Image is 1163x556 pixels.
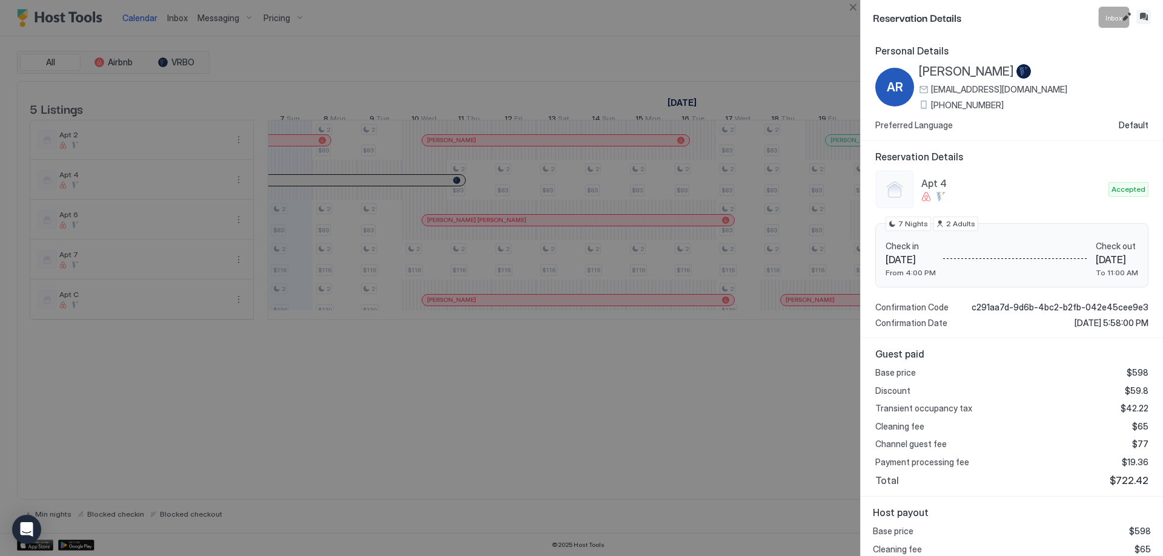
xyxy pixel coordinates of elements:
span: 7 Nights [898,218,928,229]
span: Payment processing fee [875,457,969,468]
span: $722.42 [1110,474,1148,486]
span: $59.8 [1125,385,1148,396]
span: [PHONE_NUMBER] [931,100,1004,111]
span: Cleaning fee [873,544,922,555]
span: From 4:00 PM [886,268,936,277]
span: $19.36 [1122,457,1148,468]
span: To 11:00 AM [1096,268,1138,277]
span: Cleaning fee [875,421,924,432]
span: Base price [873,526,913,537]
span: Check in [886,241,936,252]
span: Apt 4 [921,177,1104,189]
span: $65 [1135,544,1151,555]
span: Channel guest fee [875,439,947,450]
button: Inbox [1136,10,1151,24]
span: [DATE] 5:58:00 PM [1075,318,1148,329]
div: Open Intercom Messenger [12,515,41,544]
span: Check out [1096,241,1138,252]
span: Total [875,474,899,486]
span: Guest paid [875,348,1148,360]
span: Base price [875,367,916,378]
span: $598 [1127,367,1148,378]
span: Preferred Language [875,120,953,131]
span: Confirmation Code [875,302,949,313]
span: Confirmation Date [875,318,947,329]
span: Personal Details [875,45,1148,57]
span: $77 [1132,439,1148,450]
span: AR [887,78,903,96]
span: Discount [875,385,910,396]
span: $598 [1129,526,1151,537]
span: $42.22 [1121,403,1148,414]
span: [PERSON_NAME] [919,64,1014,79]
span: c291aa7d-9d6b-4bc2-b2fb-042e45cee9e3 [972,302,1148,313]
span: Host payout [873,506,1151,518]
span: $65 [1132,421,1148,432]
span: Reservation Details [873,10,1117,25]
span: Inbox [1105,13,1122,22]
span: Reservation Details [875,151,1148,163]
span: [DATE] [1096,253,1138,266]
span: Default [1119,120,1148,131]
span: [DATE] [886,253,936,266]
span: Accepted [1112,184,1145,195]
span: [EMAIL_ADDRESS][DOMAIN_NAME] [931,84,1067,95]
span: Transient occupancy tax [875,403,972,414]
span: 2 Adults [946,218,975,229]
